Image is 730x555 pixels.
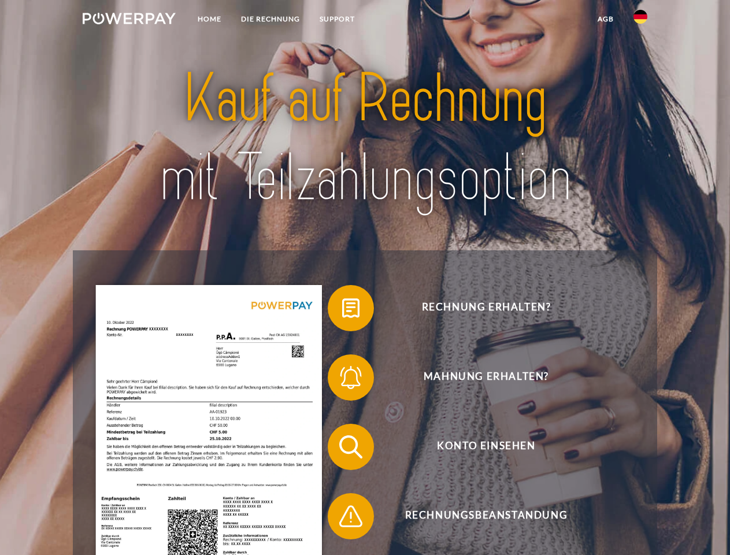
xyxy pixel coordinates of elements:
img: qb_bell.svg [336,363,365,392]
img: title-powerpay_de.svg [110,55,620,221]
a: DIE RECHNUNG [231,9,310,29]
button: Mahnung erhalten? [328,354,628,401]
a: Home [188,9,231,29]
span: Konto einsehen [344,424,628,470]
img: qb_warning.svg [336,502,365,531]
img: logo-powerpay-white.svg [83,13,176,24]
img: qb_search.svg [336,432,365,461]
button: Rechnung erhalten? [328,285,628,331]
span: Rechnungsbeanstandung [344,493,628,539]
button: Konto einsehen [328,424,628,470]
button: Rechnungsbeanstandung [328,493,628,539]
a: agb [588,9,624,29]
span: Mahnung erhalten? [344,354,628,401]
img: qb_bill.svg [336,294,365,323]
img: de [633,10,647,24]
span: Rechnung erhalten? [344,285,628,331]
a: SUPPORT [310,9,365,29]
